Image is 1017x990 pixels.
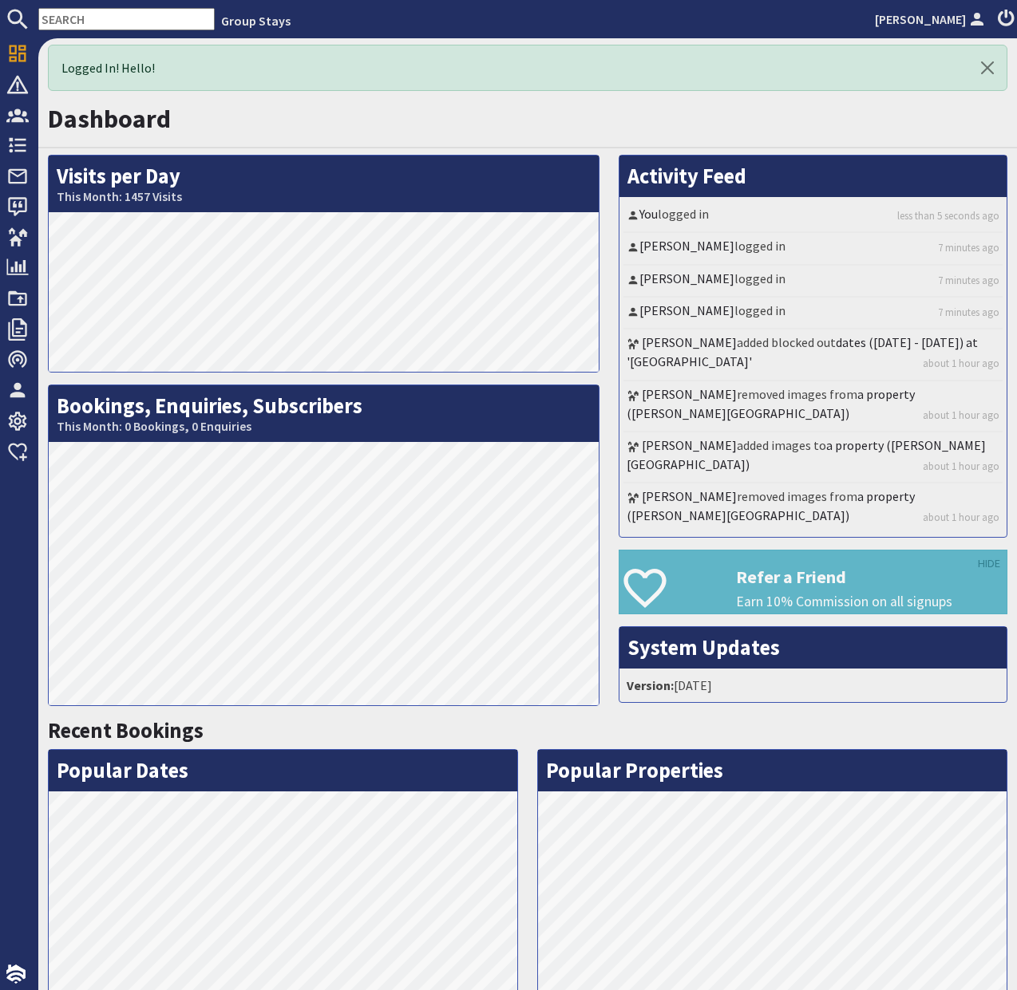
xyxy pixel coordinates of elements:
a: 7 minutes ago [938,273,999,288]
li: logged in [623,266,1003,298]
li: added blocked out [623,329,1003,381]
div: Logged In! Hello! [48,45,1007,91]
h2: Popular Dates [49,750,517,791]
li: logged in [623,298,1003,329]
a: [PERSON_NAME] [642,437,737,453]
img: staytech_i_w-64f4e8e9ee0a9c174fd5317b4b171b261742d2d393467e5bdba4413f4f884c10.svg [6,964,26,984]
a: a property ([PERSON_NAME][GEOGRAPHIC_DATA]) [627,386,915,421]
small: This Month: 0 Bookings, 0 Enquiries [57,419,591,434]
a: about 1 hour ago [923,510,999,525]
li: removed images from [623,381,1003,432]
a: about 1 hour ago [923,356,999,371]
a: Dashboard [48,103,171,135]
h2: Bookings, Enquiries, Subscribers [49,385,599,442]
a: about 1 hour ago [923,408,999,423]
a: a property ([PERSON_NAME][GEOGRAPHIC_DATA]) [627,437,986,472]
li: logged in [623,233,1003,265]
a: You [639,206,658,222]
li: added images to [623,432,1003,483]
a: [PERSON_NAME] [642,334,737,350]
a: 7 minutes ago [938,240,999,255]
small: This Month: 1457 Visits [57,189,591,204]
a: Activity Feed [627,163,746,189]
a: [PERSON_NAME] [875,10,988,29]
a: less than 5 seconds ago [897,208,999,223]
p: Earn 10% Commission on all signups [736,591,1007,612]
h3: Refer a Friend [736,566,1007,587]
a: HIDE [978,555,1000,573]
h2: Popular Properties [538,750,1007,791]
li: removed images from [623,483,1003,533]
a: about 1 hour ago [923,459,999,474]
li: [DATE] [623,672,1003,698]
a: [PERSON_NAME] [639,302,734,318]
input: SEARCH [38,8,215,30]
a: System Updates [627,634,780,661]
a: Group Stays [221,13,291,29]
a: Recent Bookings [48,717,204,743]
li: logged in [623,201,1003,233]
a: 7 minutes ago [938,305,999,320]
a: [PERSON_NAME] [639,238,734,254]
a: [PERSON_NAME] [642,386,737,402]
a: Refer a Friend Earn 10% Commission on all signups [619,550,1007,614]
a: [PERSON_NAME] [639,270,734,286]
a: [PERSON_NAME] [642,488,737,504]
h2: Visits per Day [49,156,599,212]
strong: Version: [627,677,674,693]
